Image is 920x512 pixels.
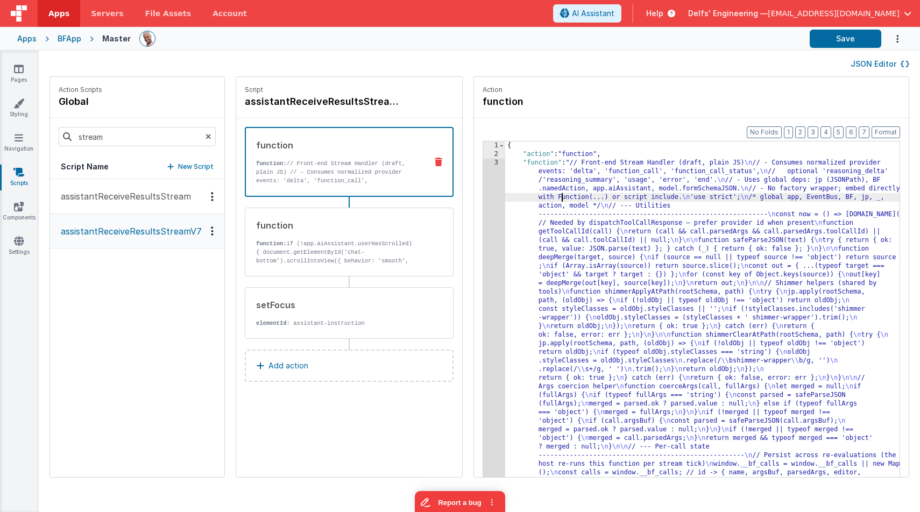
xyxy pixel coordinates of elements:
[59,94,102,109] h4: global
[59,127,216,146] input: Search scripts
[256,298,419,311] div: setFocus
[483,150,505,159] div: 2
[808,126,818,138] button: 3
[833,126,844,138] button: 5
[256,319,419,328] p: : assistant-instruction
[58,33,81,44] div: BFApp
[54,225,202,238] p: assistantReceiveResultsStreamV7
[483,141,505,150] div: 1
[91,8,123,19] span: Servers
[820,126,831,138] button: 4
[256,240,287,247] strong: function:
[50,214,224,248] button: assistantReceiveResultsStreamV7
[646,8,663,19] span: Help
[256,160,287,167] strong: function:
[204,226,220,236] div: Options
[256,139,418,152] div: function
[167,161,214,172] button: New Script
[784,126,793,138] button: 1
[59,86,102,94] p: Action Scripts
[688,8,768,19] span: Delfs' Engineering —
[102,33,131,44] div: Master
[245,350,454,382] button: Add action
[245,86,454,94] p: Script
[483,94,644,109] h4: function
[747,126,782,138] button: No Folds
[50,179,224,214] button: assistantReceiveResultsStream
[140,31,155,46] img: 11ac31fe5dc3d0eff3fbbbf7b26fa6e1
[256,219,419,232] div: function
[810,30,881,48] button: Save
[204,192,220,201] div: Options
[256,159,418,271] p: // Front-end Stream Handler (draft, plain JS) // - Consumes normalized provider events: 'delta', ...
[688,8,911,19] button: Delfs' Engineering — [EMAIL_ADDRESS][DOMAIN_NAME]
[61,161,109,172] h5: Script Name
[795,126,805,138] button: 2
[245,94,406,109] h4: assistantReceiveResultsStreamV7
[145,8,192,19] span: File Assets
[48,8,69,19] span: Apps
[256,239,419,274] p: if (!app.aiAssistant.userHasScrolled) { document.getElementById('chat-bottom').scrollIntoView({ b...
[768,8,900,19] span: [EMAIL_ADDRESS][DOMAIN_NAME]
[881,28,903,50] button: Options
[572,8,614,19] span: AI Assistant
[256,320,287,326] strong: elementId
[846,126,857,138] button: 6
[859,126,869,138] button: 7
[54,190,191,203] p: assistantReceiveResultsStream
[851,59,909,69] button: JSON Editor
[483,86,900,94] p: Action
[178,161,214,172] p: New Script
[872,126,900,138] button: Format
[17,33,37,44] div: Apps
[553,4,621,23] button: AI Assistant
[268,359,308,372] p: Add action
